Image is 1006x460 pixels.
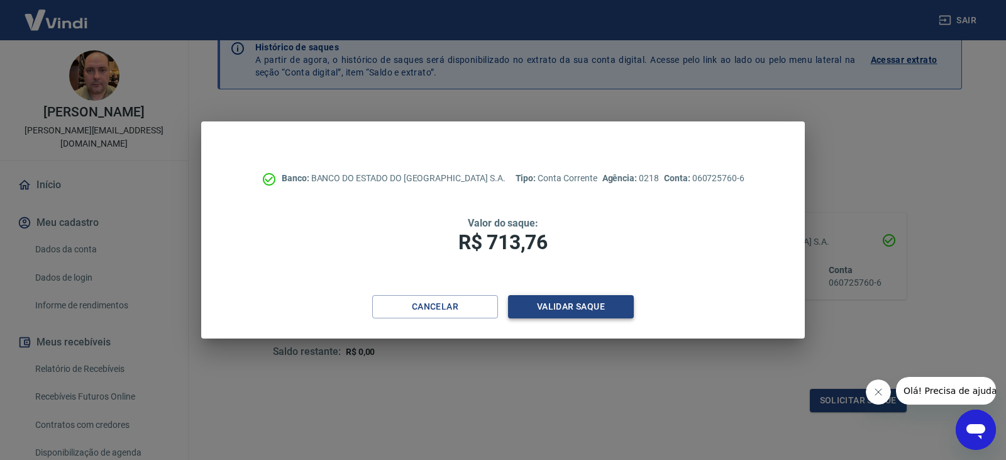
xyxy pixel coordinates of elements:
[8,9,106,19] span: Olá! Precisa de ajuda?
[866,379,891,405] iframe: Fechar mensagem
[664,172,744,185] p: 060725760-6
[516,172,597,185] p: Conta Corrente
[516,173,538,183] span: Tipo:
[468,217,538,229] span: Valor do saque:
[602,173,639,183] span: Agência:
[372,295,498,318] button: Cancelar
[458,230,548,254] span: R$ 713,76
[602,172,659,185] p: 0218
[664,173,692,183] span: Conta:
[282,173,311,183] span: Banco:
[508,295,634,318] button: Validar saque
[282,172,506,185] p: BANCO DO ESTADO DO [GEOGRAPHIC_DATA] S.A.
[896,377,996,405] iframe: Mensagem da empresa
[956,410,996,450] iframe: Botão para abrir a janela de mensagens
